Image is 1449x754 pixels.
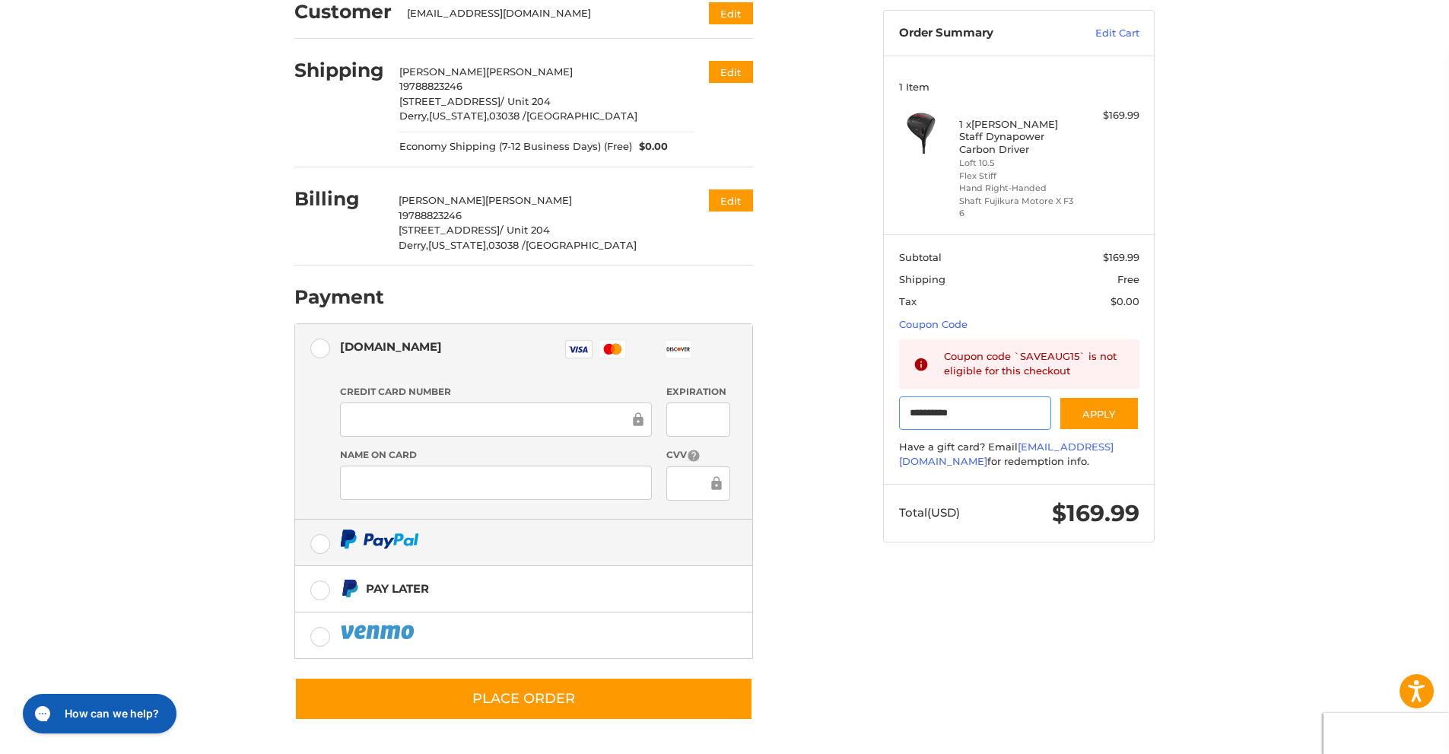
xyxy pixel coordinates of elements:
iframe: Google Customer Reviews [1323,713,1449,754]
button: Edit [709,189,753,212]
a: Coupon Code [899,318,968,330]
h3: Order Summary [899,26,1063,41]
span: [PERSON_NAME] [486,65,573,78]
span: Economy Shipping (7-12 Business Days) (Free) [399,139,632,154]
span: [STREET_ADDRESS] [399,224,500,236]
label: Credit Card Number [340,385,652,399]
span: [PERSON_NAME] [485,194,572,206]
h4: 1 x [PERSON_NAME] Staff Dynapower Carbon Driver [959,118,1076,155]
span: 03038 / [488,239,526,251]
span: [PERSON_NAME] [399,194,485,206]
button: Edit [709,2,753,24]
span: [STREET_ADDRESS] [399,95,500,107]
span: [PERSON_NAME] [399,65,486,78]
img: Pay Later icon [340,579,359,598]
li: Shaft Fujikura Motore X F3 6 [959,195,1076,220]
span: Tax [899,295,917,307]
div: Coupon code `SAVEAUG15` is not eligible for this checkout [944,349,1125,379]
span: 19788823246 [399,80,462,92]
div: Pay Later [366,576,429,601]
h2: Payment [294,285,384,309]
a: Edit Cart [1063,26,1139,41]
h3: 1 Item [899,81,1139,93]
label: Expiration [666,385,729,399]
span: $0.00 [1111,295,1139,307]
span: Subtotal [899,251,942,263]
li: Loft 10.5 [959,157,1076,170]
span: Derry, [399,239,428,251]
div: Have a gift card? Email for redemption info. [899,440,1139,469]
button: Apply [1059,396,1139,431]
input: Gift Certificate or Coupon Code [899,396,1052,431]
span: / Unit 204 [500,95,551,107]
span: [GEOGRAPHIC_DATA] [526,110,637,122]
iframe: Gorgias live chat messenger [15,689,181,739]
span: 03038 / [489,110,526,122]
img: PayPal icon [340,530,419,549]
span: [GEOGRAPHIC_DATA] [526,239,637,251]
li: Hand Right-Handed [959,182,1076,195]
div: $169.99 [1079,108,1139,123]
div: [EMAIL_ADDRESS][DOMAIN_NAME] [407,6,680,21]
button: Edit [709,61,753,83]
span: [US_STATE], [428,239,488,251]
span: [US_STATE], [429,110,489,122]
button: Place Order [294,677,753,721]
span: / Unit 204 [500,224,550,236]
span: Total (USD) [899,505,960,520]
li: Flex Stiff [959,170,1076,183]
span: Free [1117,273,1139,285]
span: Shipping [899,273,945,285]
span: 19788823246 [399,209,462,221]
label: Name on Card [340,448,652,462]
label: CVV [666,448,729,463]
span: $0.00 [632,139,669,154]
h2: Billing [294,187,383,211]
div: [DOMAIN_NAME] [340,334,442,359]
img: PayPal icon [340,622,418,641]
span: $169.99 [1103,251,1139,263]
span: $169.99 [1052,499,1139,527]
span: Derry, [399,110,429,122]
h2: Shipping [294,59,384,82]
